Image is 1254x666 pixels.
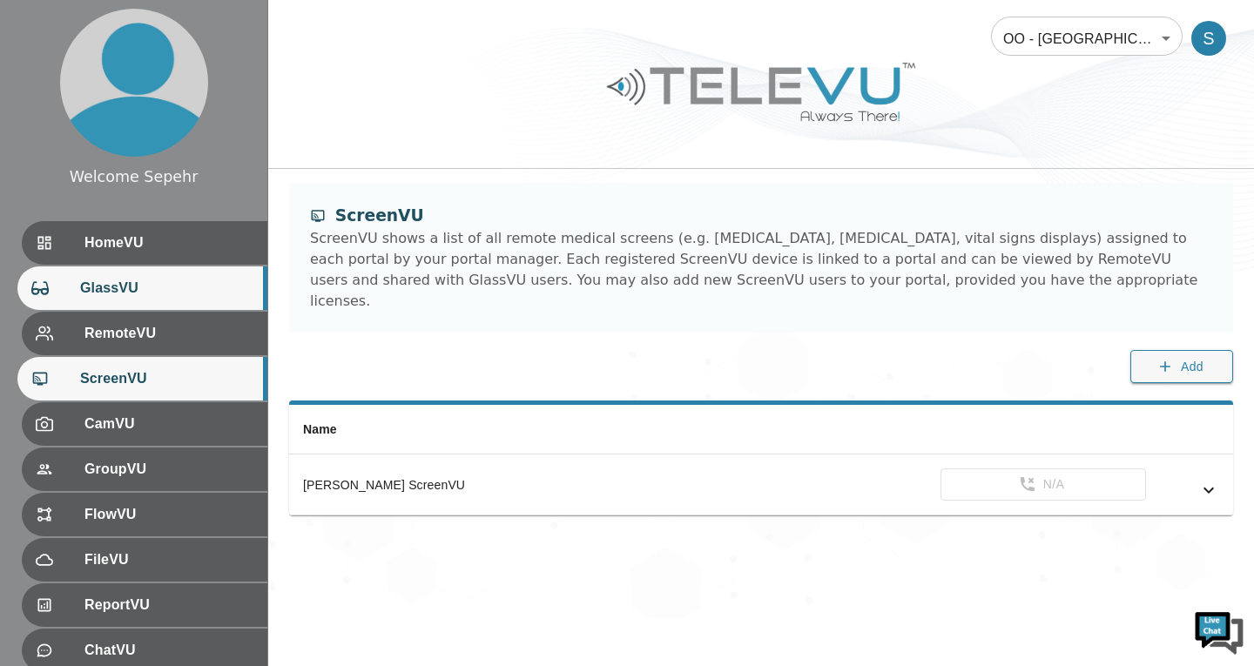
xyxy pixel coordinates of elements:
div: ScreenVU [310,204,1212,228]
div: FileVU [22,538,267,582]
div: S [1191,21,1226,56]
span: Name [303,422,337,436]
div: RemoteVU [22,312,267,355]
span: FileVU [84,549,253,570]
span: Add [1181,356,1203,378]
div: Chat with us now [91,91,293,114]
span: RemoteVU [84,323,253,344]
img: Logo [604,56,918,128]
span: GroupVU [84,459,253,480]
img: Chat Widget [1193,605,1245,657]
div: CamVU [22,402,267,446]
div: ScreenVU shows a list of all remote medical screens (e.g. [MEDICAL_DATA], [MEDICAL_DATA], vital s... [310,228,1212,312]
span: FlowVU [84,504,253,525]
div: OO - [GEOGRAPHIC_DATA] - [PERSON_NAME] [991,14,1183,63]
span: ScreenVU [80,368,253,389]
textarea: Type your message and hit 'Enter' [9,475,332,536]
div: GroupVU [22,447,267,491]
div: Welcome Sepehr [70,165,199,188]
span: ChatVU [84,640,253,661]
div: GlassVU [17,266,267,310]
div: ReportVU [22,583,267,627]
span: HomeVU [84,232,253,253]
span: ReportVU [84,595,253,616]
div: [PERSON_NAME] ScreenVU [303,476,637,494]
img: d_736959983_company_1615157101543_736959983 [30,81,73,124]
span: CamVU [84,414,253,434]
button: Add [1130,350,1233,384]
table: simple table [289,405,1233,515]
div: FlowVU [22,493,267,536]
div: Minimize live chat window [286,9,327,50]
div: HomeVU [22,221,267,265]
div: ScreenVU [17,357,267,400]
span: GlassVU [80,278,253,299]
img: profile.png [60,9,208,157]
span: We're online! [101,219,240,395]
